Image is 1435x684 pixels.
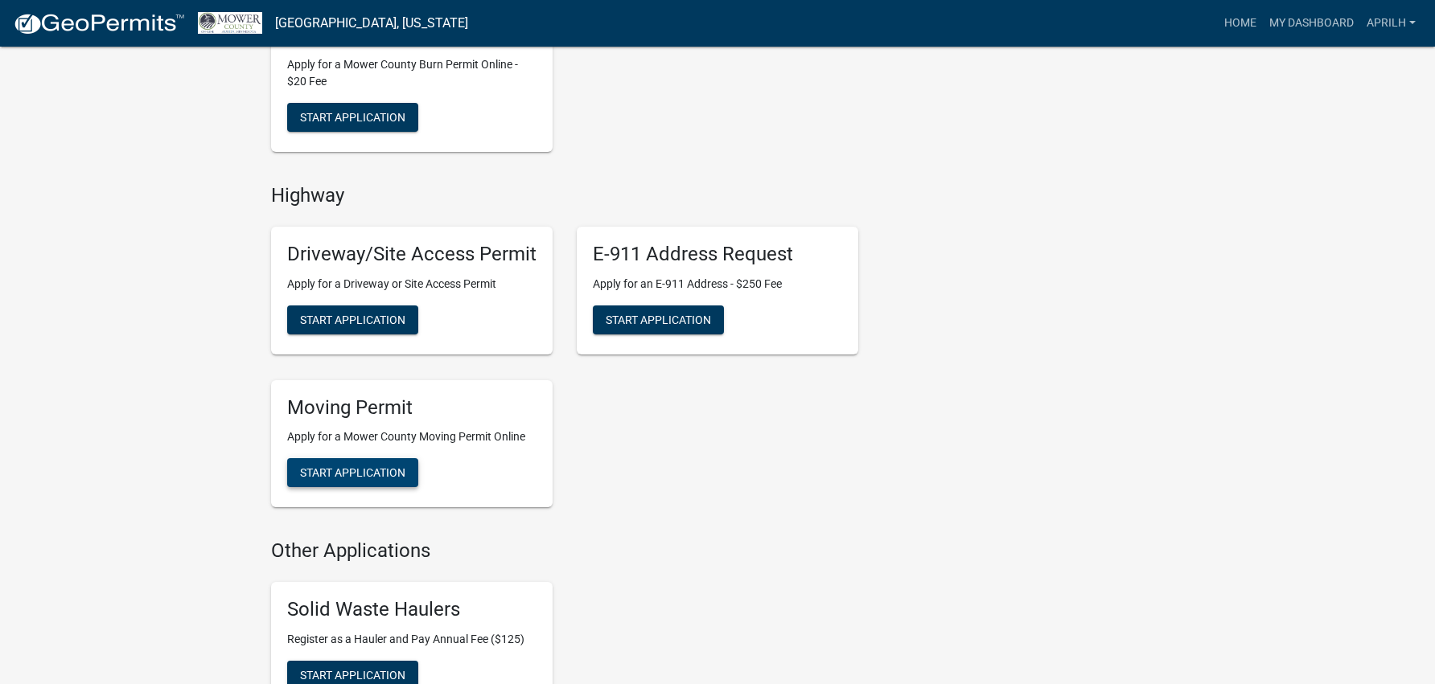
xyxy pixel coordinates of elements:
button: Start Application [287,305,418,334]
button: Start Application [287,103,418,132]
p: Apply for a Mower County Moving Permit Online [287,428,537,445]
a: Home [1218,8,1263,39]
button: Start Application [287,458,418,487]
span: Start Application [606,313,711,326]
h5: Solid Waste Haulers [287,598,537,621]
a: Aprilh [1360,8,1422,39]
a: My Dashboard [1263,8,1360,39]
span: Start Application [300,313,405,326]
h5: E-911 Address Request [593,243,842,266]
img: Mower County, Minnesota [198,12,262,34]
h5: Driveway/Site Access Permit [287,243,537,266]
a: [GEOGRAPHIC_DATA], [US_STATE] [275,10,468,37]
h4: Highway [271,184,858,207]
button: Start Application [593,305,724,334]
h4: Other Applications [271,539,858,563]
p: Apply for a Mower County Burn Permit Online - $20 Fee [287,56,537,90]
p: Register as a Hauler and Pay Annual Fee ($125) [287,631,537,648]
span: Start Application [300,111,405,124]
span: Start Application [300,669,405,682]
p: Apply for a Driveway or Site Access Permit [287,276,537,293]
p: Apply for an E-911 Address - $250 Fee [593,276,842,293]
span: Start Application [300,466,405,479]
h5: Moving Permit [287,396,537,420]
